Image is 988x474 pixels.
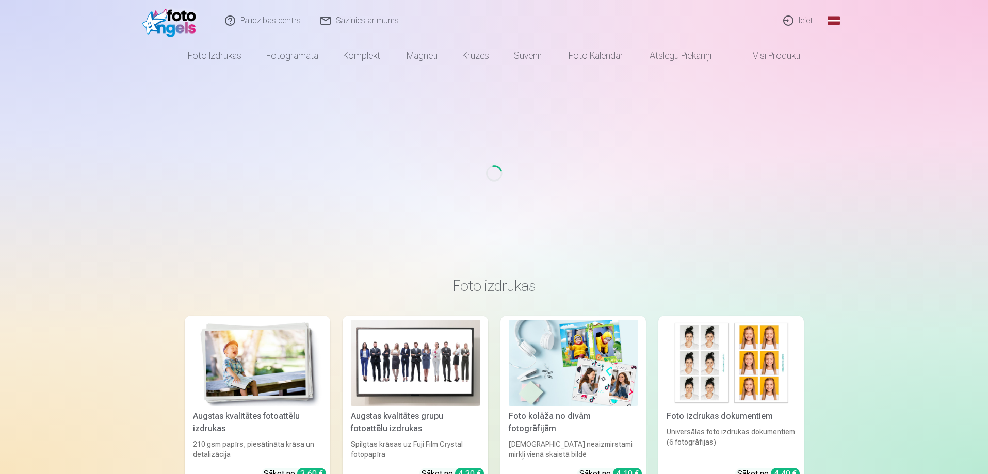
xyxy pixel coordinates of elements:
img: Foto kolāža no divām fotogrāfijām [509,320,638,406]
h3: Foto izdrukas [193,276,796,295]
div: Spilgtas krāsas uz Fuji Film Crystal fotopapīra [347,439,484,460]
img: Foto izdrukas dokumentiem [667,320,796,406]
div: Universālas foto izdrukas dokumentiem (6 fotogrāfijas) [662,427,800,460]
a: Magnēti [394,41,450,70]
img: /fa1 [142,4,202,37]
div: 210 gsm papīrs, piesātināta krāsa un detalizācija [189,439,326,460]
div: [DEMOGRAPHIC_DATA] neaizmirstami mirkļi vienā skaistā bildē [505,439,642,460]
a: Foto izdrukas [175,41,254,70]
a: Suvenīri [501,41,556,70]
div: Augstas kvalitātes grupu fotoattēlu izdrukas [347,410,484,435]
a: Fotogrāmata [254,41,331,70]
a: Atslēgu piekariņi [637,41,724,70]
div: Foto kolāža no divām fotogrāfijām [505,410,642,435]
a: Komplekti [331,41,394,70]
div: Augstas kvalitātes fotoattēlu izdrukas [189,410,326,435]
a: Foto kalendāri [556,41,637,70]
img: Augstas kvalitātes grupu fotoattēlu izdrukas [351,320,480,406]
a: Krūzes [450,41,501,70]
img: Augstas kvalitātes fotoattēlu izdrukas [193,320,322,406]
a: Visi produkti [724,41,813,70]
div: Foto izdrukas dokumentiem [662,410,800,422]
